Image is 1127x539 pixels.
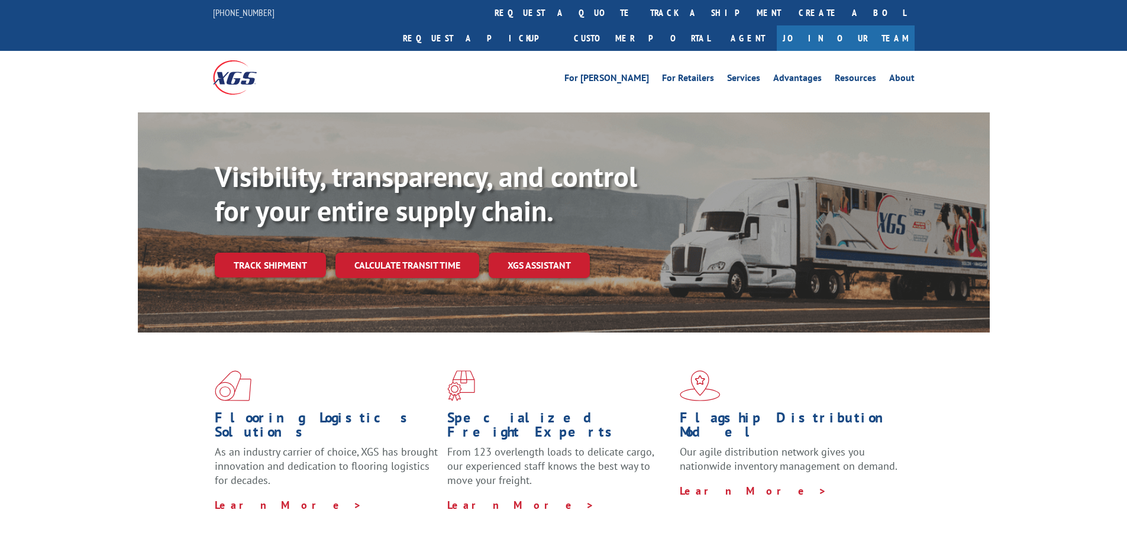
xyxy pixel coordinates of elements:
a: For [PERSON_NAME] [564,73,649,86]
a: Calculate transit time [335,253,479,278]
img: xgs-icon-flagship-distribution-model-red [680,370,721,401]
span: Our agile distribution network gives you nationwide inventory management on demand. [680,445,897,473]
a: Track shipment [215,253,326,277]
a: Learn More > [215,498,362,512]
a: Request a pickup [394,25,565,51]
a: Customer Portal [565,25,719,51]
span: As an industry carrier of choice, XGS has brought innovation and dedication to flooring logistics... [215,445,438,487]
a: Resources [835,73,876,86]
img: xgs-icon-focused-on-flooring-red [447,370,475,401]
a: For Retailers [662,73,714,86]
a: Join Our Team [777,25,915,51]
h1: Flooring Logistics Solutions [215,411,438,445]
p: From 123 overlength loads to delicate cargo, our experienced staff knows the best way to move you... [447,445,671,498]
a: Advantages [773,73,822,86]
b: Visibility, transparency, and control for your entire supply chain. [215,158,637,229]
a: XGS ASSISTANT [489,253,590,278]
h1: Flagship Distribution Model [680,411,903,445]
a: About [889,73,915,86]
a: [PHONE_NUMBER] [213,7,275,18]
a: Agent [719,25,777,51]
a: Services [727,73,760,86]
a: Learn More > [447,498,595,512]
h1: Specialized Freight Experts [447,411,671,445]
img: xgs-icon-total-supply-chain-intelligence-red [215,370,251,401]
a: Learn More > [680,484,827,498]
